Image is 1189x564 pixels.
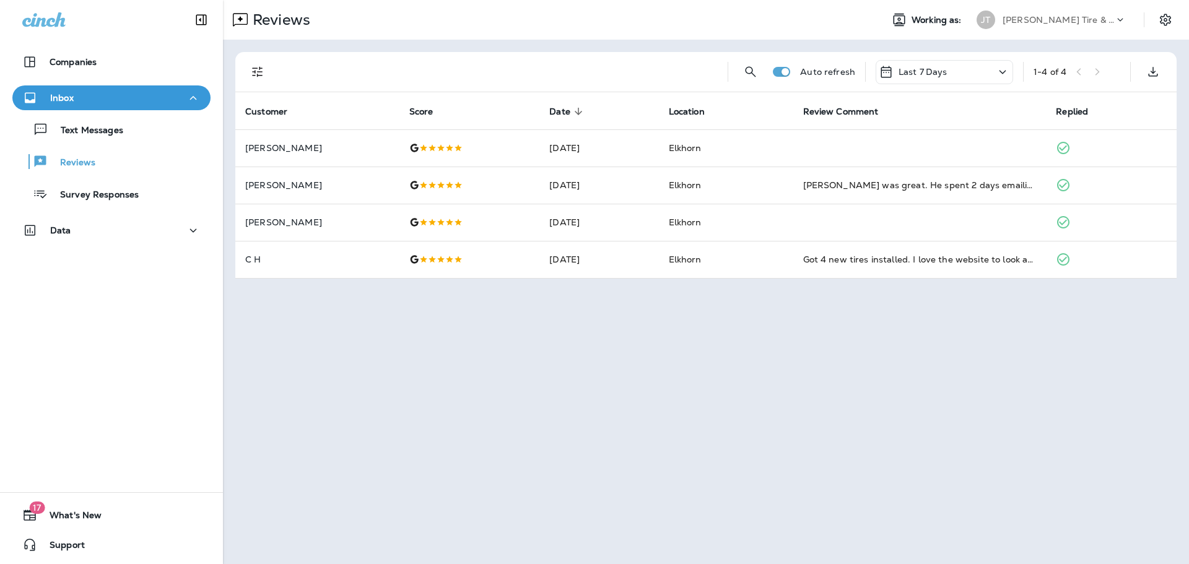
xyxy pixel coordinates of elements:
div: Got 4 new tires installed. I love the website to look at all options for my car. They suggested a... [803,253,1037,266]
span: Review Comment [803,106,879,117]
p: Companies [50,57,97,67]
span: Replied [1056,106,1104,117]
p: [PERSON_NAME] [245,143,390,153]
td: [DATE] [539,241,658,278]
span: Customer [245,106,303,117]
span: Location [669,106,705,117]
div: JT [977,11,995,29]
span: Working as: [912,15,964,25]
p: [PERSON_NAME] [245,180,390,190]
p: [PERSON_NAME] [245,217,390,227]
button: Export as CSV [1141,59,1165,84]
p: C H [245,254,390,264]
td: [DATE] [539,129,658,167]
button: Filters [245,59,270,84]
span: Review Comment [803,106,895,117]
p: Survey Responses [48,189,139,201]
span: Elkhorn [669,217,702,228]
span: Date [549,106,570,117]
span: Elkhorn [669,142,702,154]
button: Collapse Sidebar [184,7,219,32]
p: Auto refresh [800,67,855,77]
button: Text Messages [12,116,211,142]
span: Date [549,106,586,117]
button: Support [12,532,211,557]
span: Elkhorn [669,254,702,265]
div: 1 - 4 of 4 [1034,67,1066,77]
p: Inbox [50,93,74,103]
p: Last 7 Days [899,67,947,77]
span: Support [37,540,85,555]
td: [DATE] [539,204,658,241]
span: Score [409,106,450,117]
button: Data [12,218,211,243]
button: Inbox [12,85,211,110]
span: Score [409,106,433,117]
span: Replied [1056,106,1088,117]
span: What's New [37,510,102,525]
button: Companies [12,50,211,74]
button: 17What's New [12,503,211,527]
p: Text Messages [48,125,123,137]
div: Brent was great. He spent 2 days emailing back and forth with my insurance until there was resolu... [803,179,1037,191]
p: Reviews [48,157,95,169]
span: 17 [29,501,45,514]
p: [PERSON_NAME] Tire & Auto [1003,15,1114,25]
button: Survey Responses [12,181,211,207]
button: Settings [1154,9,1177,31]
span: Customer [245,106,287,117]
p: Reviews [248,11,310,29]
span: Elkhorn [669,180,702,191]
button: Reviews [12,149,211,175]
p: Data [50,225,71,235]
td: [DATE] [539,167,658,204]
button: Search Reviews [738,59,763,84]
span: Location [669,106,721,117]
